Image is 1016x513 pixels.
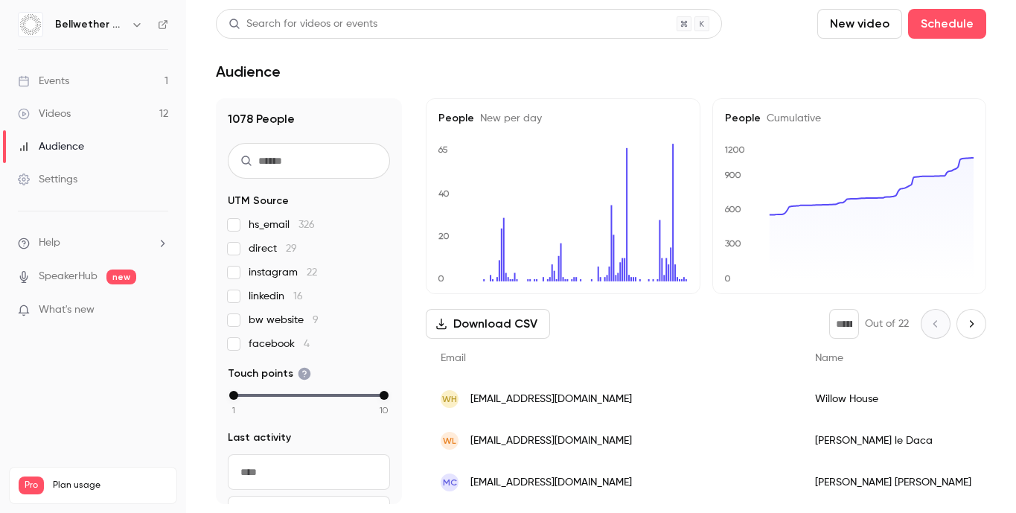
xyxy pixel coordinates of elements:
[307,267,317,278] span: 22
[18,139,84,154] div: Audience
[724,170,741,180] text: 900
[18,235,168,251] li: help-dropdown-opener
[19,477,44,494] span: Pro
[228,366,311,381] span: Touch points
[228,110,390,128] h1: 1078 People
[724,273,731,284] text: 0
[216,63,281,80] h1: Audience
[249,313,319,328] span: bw website
[19,13,42,36] img: Bellwether Coffee
[443,434,456,447] span: Wl
[293,291,303,302] span: 16
[426,309,550,339] button: Download CSV
[249,337,310,351] span: facebook
[470,392,632,407] span: [EMAIL_ADDRESS][DOMAIN_NAME]
[761,113,821,124] span: Cumulative
[232,404,235,417] span: 1
[53,479,167,491] span: Plan usage
[249,217,315,232] span: hs_email
[438,231,450,241] text: 20
[815,353,843,363] span: Name
[18,172,77,187] div: Settings
[470,475,632,491] span: [EMAIL_ADDRESS][DOMAIN_NAME]
[438,188,450,199] text: 40
[474,113,542,124] span: New per day
[39,269,98,284] a: SpeakerHub
[249,289,303,304] span: linkedin
[724,205,741,215] text: 600
[228,194,289,208] span: UTM Source
[18,74,69,89] div: Events
[249,241,297,256] span: direct
[956,309,986,339] button: Next page
[908,9,986,39] button: Schedule
[865,316,909,331] p: Out of 22
[229,391,238,400] div: min
[229,16,377,32] div: Search for videos or events
[438,273,444,284] text: 0
[286,243,297,254] span: 29
[441,353,466,363] span: Email
[470,433,632,449] span: [EMAIL_ADDRESS][DOMAIN_NAME]
[298,220,315,230] span: 326
[443,476,457,489] span: MC
[817,9,902,39] button: New video
[724,144,745,155] text: 1200
[55,17,125,32] h6: Bellwether Coffee
[249,265,317,280] span: instagram
[725,111,974,126] h5: People
[39,302,95,318] span: What's new
[228,430,291,445] span: Last activity
[313,315,319,325] span: 9
[725,239,741,249] text: 300
[39,235,60,251] span: Help
[18,106,71,121] div: Videos
[106,270,136,284] span: new
[380,391,389,400] div: max
[438,111,688,126] h5: People
[380,404,389,417] span: 10
[304,339,310,349] span: 4
[442,392,457,406] span: WH
[438,144,448,155] text: 65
